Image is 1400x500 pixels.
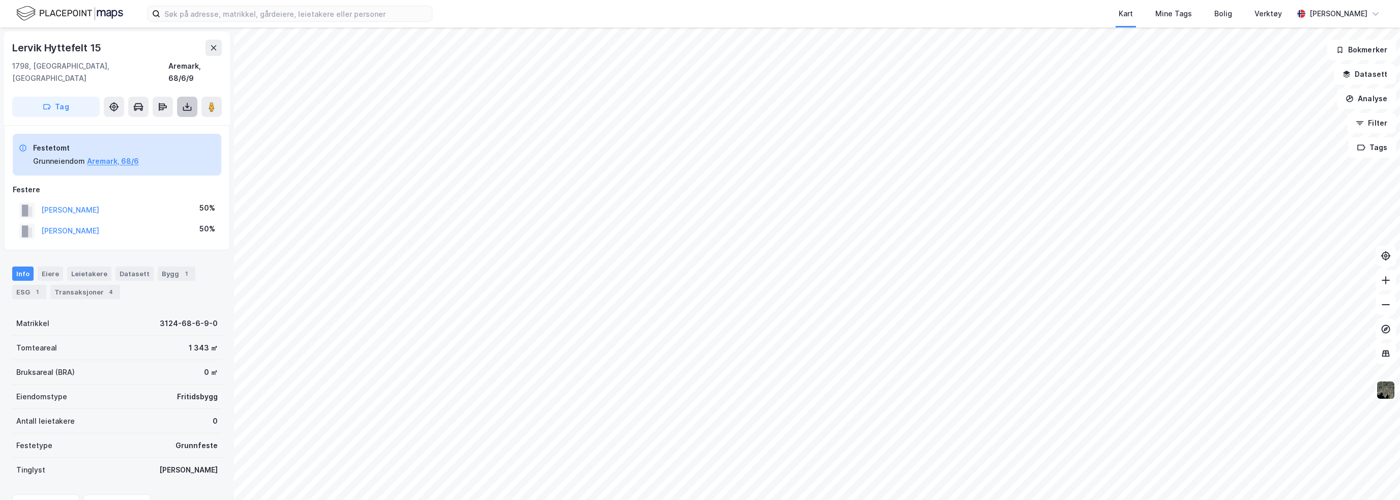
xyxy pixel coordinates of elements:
[12,267,34,281] div: Info
[1347,113,1396,133] button: Filter
[12,97,100,117] button: Tag
[1255,8,1282,20] div: Verktøy
[16,342,57,354] div: Tomteareal
[1155,8,1192,20] div: Mine Tags
[33,142,139,154] div: Festetomt
[168,60,222,84] div: Aremark, 68/6/9
[160,6,432,21] input: Søk på adresse, matrikkel, gårdeiere, leietakere eller personer
[176,439,218,452] div: Grunnfeste
[177,391,218,403] div: Fritidsbygg
[16,439,52,452] div: Festetype
[115,267,154,281] div: Datasett
[12,285,46,299] div: ESG
[13,184,221,196] div: Festere
[67,267,111,281] div: Leietakere
[199,202,215,214] div: 50%
[87,155,139,167] button: Aremark, 68/6
[106,287,116,297] div: 4
[160,317,218,330] div: 3124-68-6-9-0
[12,40,103,56] div: Lervik Hyttefelt 15
[50,285,120,299] div: Transaksjoner
[12,60,168,84] div: 1798, [GEOGRAPHIC_DATA], [GEOGRAPHIC_DATA]
[32,287,42,297] div: 1
[1214,8,1232,20] div: Bolig
[204,366,218,378] div: 0 ㎡
[1337,89,1396,109] button: Analyse
[1349,451,1400,500] div: Kontrollprogram for chat
[213,415,218,427] div: 0
[16,464,45,476] div: Tinglyst
[189,342,218,354] div: 1 343 ㎡
[16,415,75,427] div: Antall leietakere
[159,464,218,476] div: [PERSON_NAME]
[1309,8,1367,20] div: [PERSON_NAME]
[33,155,85,167] div: Grunneiendom
[16,317,49,330] div: Matrikkel
[1327,40,1396,60] button: Bokmerker
[158,267,195,281] div: Bygg
[16,5,123,22] img: logo.f888ab2527a4732fd821a326f86c7f29.svg
[1376,380,1395,400] img: 9k=
[16,366,75,378] div: Bruksareal (BRA)
[1349,137,1396,158] button: Tags
[1349,451,1400,500] iframe: Chat Widget
[1119,8,1133,20] div: Kart
[1334,64,1396,84] button: Datasett
[181,269,191,279] div: 1
[199,223,215,235] div: 50%
[38,267,63,281] div: Eiere
[16,391,67,403] div: Eiendomstype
